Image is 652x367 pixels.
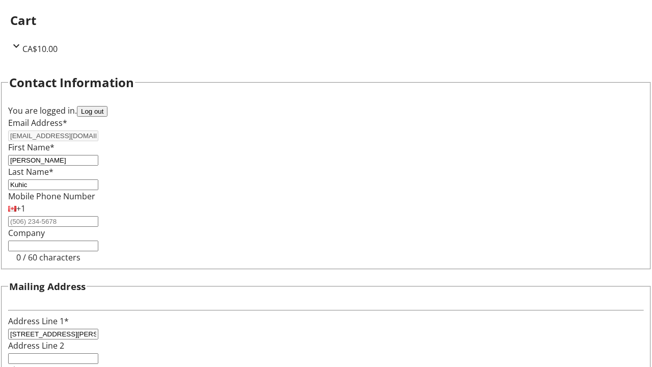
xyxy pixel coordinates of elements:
label: Last Name* [8,166,53,177]
label: Address Line 1* [8,316,69,327]
input: Address [8,329,98,339]
tr-character-limit: 0 / 60 characters [16,252,80,263]
h2: Contact Information [9,73,134,92]
button: Log out [77,106,107,117]
label: Mobile Phone Number [8,191,95,202]
label: Address Line 2 [8,340,64,351]
label: First Name* [8,142,55,153]
h3: Mailing Address [9,279,86,294]
label: Email Address* [8,117,67,128]
label: Company [8,227,45,239]
div: You are logged in. [8,104,644,117]
span: CA$10.00 [22,43,58,55]
input: (506) 234-5678 [8,216,98,227]
h2: Cart [10,11,642,30]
